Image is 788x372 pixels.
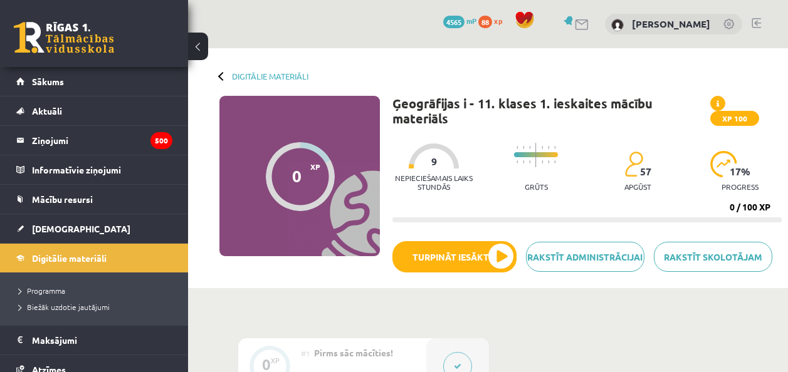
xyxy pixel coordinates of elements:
[301,348,310,358] span: #1
[494,16,502,26] span: xp
[19,302,110,312] span: Biežāk uzdotie jautājumi
[32,223,130,234] span: [DEMOGRAPHIC_DATA]
[710,151,737,177] img: icon-progress-161ccf0a02000e728c5f80fcf4c31c7af3da0e1684b2b1d7c360e028c24a22f1.svg
[443,16,476,26] a: 4565 mP
[535,143,537,167] img: icon-long-line-d9ea69661e0d244f92f715978eff75569469978d946b2353a9bb055b3ed8787d.svg
[542,146,543,149] img: icon-short-line-57e1e144782c952c97e751825c79c345078a6d821885a25fce030b3d8c18986b.svg
[554,146,555,149] img: icon-short-line-57e1e144782c952c97e751825c79c345078a6d821885a25fce030b3d8c18986b.svg
[19,301,176,313] a: Biežāk uzdotie jautājumi
[523,160,524,163] img: icon-short-line-57e1e144782c952c97e751825c79c345078a6d821885a25fce030b3d8c18986b.svg
[392,173,476,191] p: Nepieciešamais laiks stundās
[16,185,172,214] a: Mācību resursi
[16,214,172,243] a: [DEMOGRAPHIC_DATA]
[466,16,476,26] span: mP
[548,160,549,163] img: icon-short-line-57e1e144782c952c97e751825c79c345078a6d821885a25fce030b3d8c18986b.svg
[271,357,280,364] div: XP
[32,252,107,264] span: Digitālie materiāli
[262,359,271,370] div: 0
[314,347,393,358] span: Pirms sāc mācīties!
[32,126,172,155] legend: Ziņojumi
[14,22,114,53] a: Rīgas 1. Tālmācības vidusskola
[292,167,302,185] div: 0
[523,146,524,149] img: icon-short-line-57e1e144782c952c97e751825c79c345078a6d821885a25fce030b3d8c18986b.svg
[32,76,64,87] span: Sākums
[529,160,530,163] img: icon-short-line-57e1e144782c952c97e751825c79c345078a6d821885a25fce030b3d8c18986b.svg
[310,162,320,171] span: XP
[32,155,172,184] legend: Informatīvie ziņojumi
[150,132,172,149] i: 500
[32,194,93,205] span: Mācību resursi
[624,151,643,177] img: students-c634bb4e5e11cddfef0936a35e636f08e4e9abd3cc4e673bd6f9a4125e45ecb1.svg
[554,160,555,163] img: icon-short-line-57e1e144782c952c97e751825c79c345078a6d821885a25fce030b3d8c18986b.svg
[529,146,530,149] img: icon-short-line-57e1e144782c952c97e751825c79c345078a6d821885a25fce030b3d8c18986b.svg
[517,160,518,163] img: icon-short-line-57e1e144782c952c97e751825c79c345078a6d821885a25fce030b3d8c18986b.svg
[710,111,759,126] span: XP 100
[443,16,465,28] span: 4565
[431,156,437,167] span: 9
[392,241,517,272] button: Turpināt iesākto
[517,146,518,149] img: icon-short-line-57e1e144782c952c97e751825c79c345078a6d821885a25fce030b3d8c18986b.svg
[16,244,172,272] a: Digitālie materiāli
[19,286,65,296] span: Programma
[548,146,549,149] img: icon-short-line-57e1e144782c952c97e751825c79c345078a6d821885a25fce030b3d8c18986b.svg
[16,155,172,184] a: Informatīvie ziņojumi
[654,242,772,272] a: Rakstīt skolotājam
[32,105,62,116] span: Aktuāli
[611,19,624,31] img: Debora Farbere
[16,126,172,155] a: Ziņojumi500
[478,16,508,26] a: 88 xp
[624,182,651,191] p: apgūst
[722,182,759,191] p: progress
[16,326,172,354] a: Maksājumi
[542,160,543,163] img: icon-short-line-57e1e144782c952c97e751825c79c345078a6d821885a25fce030b3d8c18986b.svg
[525,182,548,191] p: Grūts
[478,16,492,28] span: 88
[632,18,710,30] a: [PERSON_NAME]
[232,71,308,81] a: Digitālie materiāli
[730,166,751,177] span: 17 %
[16,67,172,96] a: Sākums
[19,285,176,296] a: Programma
[526,242,644,272] a: Rakstīt administrācijai
[16,96,172,125] a: Aktuāli
[640,166,651,177] span: 57
[392,96,710,126] h1: Ģeogrāfijas i - 11. klases 1. ieskaites mācību materiāls
[32,326,172,354] legend: Maksājumi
